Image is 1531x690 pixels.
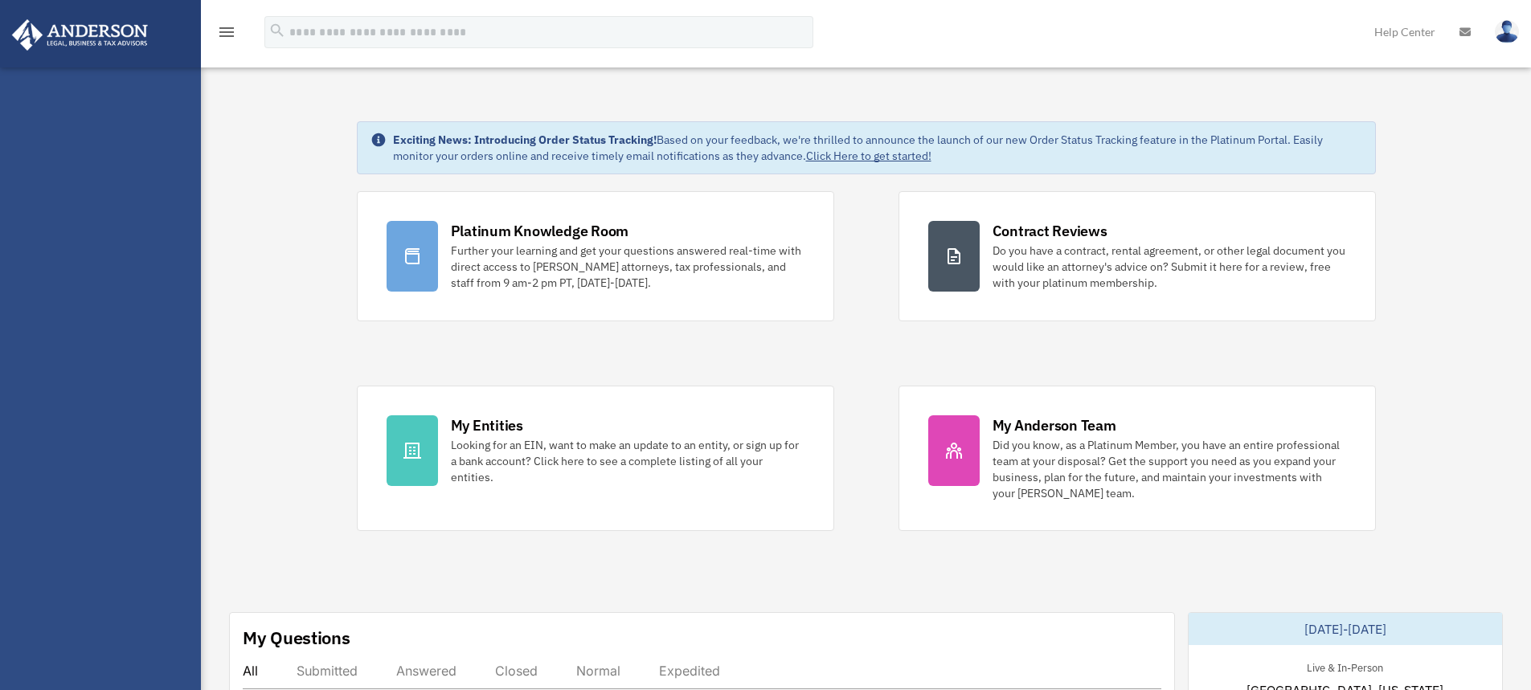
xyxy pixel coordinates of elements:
div: All [243,663,258,679]
i: search [268,22,286,39]
i: menu [217,22,236,42]
strong: Exciting News: Introducing Order Status Tracking! [393,133,657,147]
div: My Anderson Team [993,415,1116,435]
div: Normal [576,663,620,679]
div: Answered [396,663,456,679]
a: My Anderson Team Did you know, as a Platinum Member, you have an entire professional team at your... [899,386,1376,531]
div: Did you know, as a Platinum Member, you have an entire professional team at your disposal? Get th... [993,437,1346,501]
a: Platinum Knowledge Room Further your learning and get your questions answered real-time with dire... [357,191,834,321]
div: Do you have a contract, rental agreement, or other legal document you would like an attorney's ad... [993,243,1346,291]
div: Based on your feedback, we're thrilled to announce the launch of our new Order Status Tracking fe... [393,132,1362,164]
img: Anderson Advisors Platinum Portal [7,19,153,51]
div: Platinum Knowledge Room [451,221,629,241]
a: Contract Reviews Do you have a contract, rental agreement, or other legal document you would like... [899,191,1376,321]
div: Closed [495,663,538,679]
div: Live & In-Person [1294,658,1396,675]
a: menu [217,28,236,42]
div: Submitted [297,663,358,679]
div: Expedited [659,663,720,679]
a: Click Here to get started! [806,149,931,163]
div: My Questions [243,626,350,650]
img: User Pic [1495,20,1519,43]
a: My Entities Looking for an EIN, want to make an update to an entity, or sign up for a bank accoun... [357,386,834,531]
div: [DATE]-[DATE] [1189,613,1502,645]
div: My Entities [451,415,523,435]
div: Looking for an EIN, want to make an update to an entity, or sign up for a bank account? Click her... [451,437,804,485]
div: Contract Reviews [993,221,1107,241]
div: Further your learning and get your questions answered real-time with direct access to [PERSON_NAM... [451,243,804,291]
